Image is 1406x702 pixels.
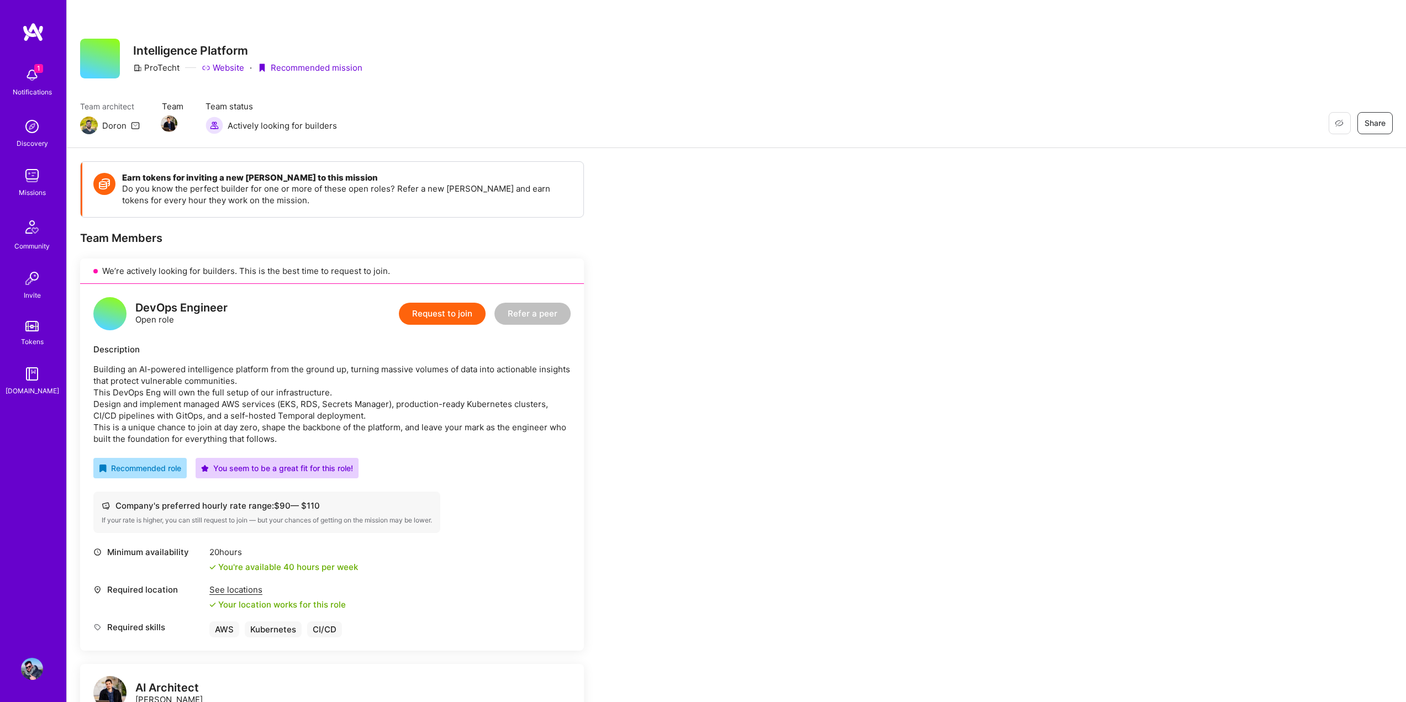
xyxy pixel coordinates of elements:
div: Open role [135,302,228,325]
span: Team architect [80,101,140,112]
i: icon CompanyGray [133,64,142,72]
i: icon RecommendedBadge [99,465,107,472]
i: icon Check [209,601,216,608]
p: Do you know the perfect builder for one or more of these open roles? Refer a new [PERSON_NAME] an... [122,183,572,206]
div: Missions [19,187,46,198]
div: ProTecht [133,62,180,73]
div: Discovery [17,138,48,149]
span: 1 [34,64,43,73]
a: Team Member Avatar [162,114,176,133]
img: Token icon [93,173,115,195]
div: Required location [93,584,204,595]
div: Company's preferred hourly rate range: $ 90 — $ 110 [102,500,432,511]
i: icon PurpleStar [201,465,209,472]
img: Team Architect [80,117,98,134]
button: Request to join [399,303,486,325]
span: Actively looking for builders [228,120,337,131]
img: guide book [21,363,43,385]
span: Team status [206,101,337,112]
p: Building an AI-powered intelligence platform from the ground up, turning massive volumes of data ... [93,363,571,445]
div: CI/CD [307,621,342,637]
span: Share [1365,118,1386,129]
div: Kubernetes [245,621,302,637]
img: logo [22,22,44,42]
h3: Intelligence Platform [133,44,362,57]
div: Recommended mission [257,62,362,73]
i: icon Clock [93,548,102,556]
a: User Avatar [18,658,46,680]
button: Share [1357,112,1393,134]
i: icon Cash [102,502,110,510]
div: See locations [209,584,346,595]
img: bell [21,64,43,86]
img: tokens [25,321,39,331]
i: icon Location [93,585,102,594]
i: icon PurpleRibbon [257,64,266,72]
span: Team [162,101,183,112]
img: Community [19,214,45,240]
div: Team Members [80,231,584,245]
div: Doron [102,120,127,131]
i: icon Tag [93,623,102,631]
div: [DOMAIN_NAME] [6,385,59,397]
div: Minimum availability [93,546,204,558]
button: Refer a peer [494,303,571,325]
div: You seem to be a great fit for this role! [201,462,353,474]
img: discovery [21,115,43,138]
div: 20 hours [209,546,358,558]
div: Notifications [13,86,52,98]
div: · [250,62,252,73]
div: Invite [24,289,41,301]
img: Invite [21,267,43,289]
div: Description [93,344,571,355]
i: icon Check [209,564,216,571]
img: Team Member Avatar [161,115,177,132]
img: Actively looking for builders [206,117,223,134]
div: You're available 40 hours per week [209,561,358,573]
i: icon EyeClosed [1335,119,1344,128]
div: Required skills [93,621,204,633]
div: If your rate is higher, you can still request to join — but your chances of getting on the missio... [102,516,432,525]
img: User Avatar [21,658,43,680]
h4: Earn tokens for inviting a new [PERSON_NAME] to this mission [122,173,572,183]
a: Website [202,62,244,73]
img: teamwork [21,165,43,187]
i: icon Mail [131,121,140,130]
div: Tokens [21,336,44,347]
div: AWS [209,621,239,637]
div: Community [14,240,50,252]
div: DevOps Engineer [135,302,228,314]
div: We’re actively looking for builders. This is the best time to request to join. [80,258,584,284]
div: Your location works for this role [209,599,346,610]
div: Recommended role [99,462,181,474]
div: AI Architect [135,682,203,694]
